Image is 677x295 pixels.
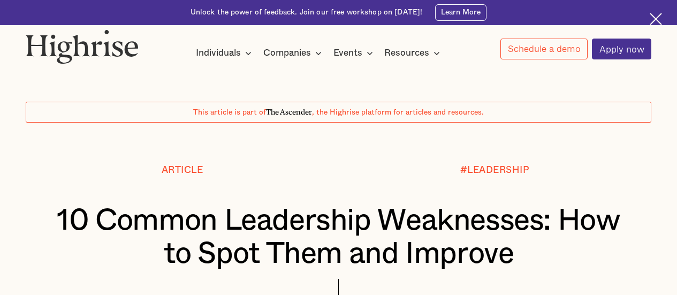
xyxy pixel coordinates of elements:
[162,165,203,176] div: Article
[333,47,376,59] div: Events
[384,47,443,59] div: Resources
[266,106,312,115] span: The Ascender
[193,109,266,116] span: This article is part of
[263,47,325,59] div: Companies
[592,39,651,59] a: Apply now
[500,39,588,59] a: Schedule a demo
[263,47,311,59] div: Companies
[191,7,423,18] div: Unlock the power of feedback. Join our free workshop on [DATE]!
[312,109,484,116] span: , the Highrise platform for articles and resources.
[26,29,139,64] img: Highrise logo
[333,47,362,59] div: Events
[196,47,241,59] div: Individuals
[384,47,429,59] div: Resources
[196,47,255,59] div: Individuals
[435,4,487,21] a: Learn More
[460,165,530,176] div: #LEADERSHIP
[52,205,625,271] h1: 10 Common Leadership Weaknesses: How to Spot Them and Improve
[650,13,662,25] img: Cross icon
